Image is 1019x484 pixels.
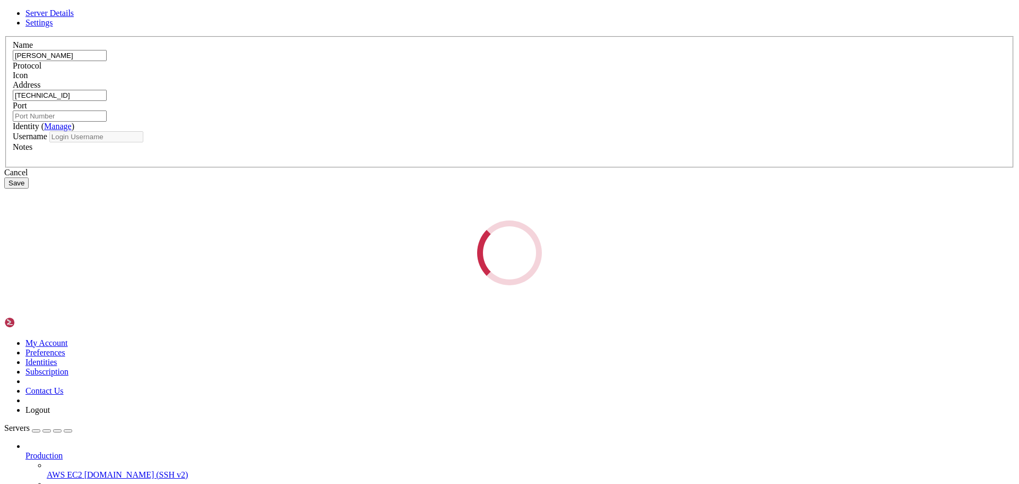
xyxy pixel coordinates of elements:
[13,40,33,49] label: Name
[25,367,68,376] a: Subscription
[13,111,107,122] input: Port Number
[13,101,27,110] label: Port
[25,348,65,357] a: Preferences
[4,177,29,189] button: Save
[13,50,107,61] input: Server Name
[25,451,63,460] span: Production
[4,4,805,13] x-row: Connection timed out
[13,142,32,151] label: Notes
[84,470,188,479] span: [DOMAIN_NAME] (SSH v2)
[47,470,1015,480] a: AWS EC2 [DOMAIN_NAME] (SSH v2)
[13,80,40,89] label: Address
[4,423,30,432] span: Servers
[49,131,143,142] input: Login Username
[41,122,74,131] span: ( )
[44,122,72,131] a: Manage
[4,13,8,22] div: (0, 1)
[4,168,1015,177] div: Cancel
[13,132,47,141] label: Username
[25,451,1015,461] a: Production
[469,213,549,293] div: Loading...
[4,423,72,432] a: Servers
[47,461,1015,480] li: AWS EC2 [DOMAIN_NAME] (SSH v2)
[13,61,41,70] label: Protocol
[13,122,74,131] label: Identity
[13,90,107,101] input: Host Name or IP
[25,18,53,27] a: Settings
[13,71,28,80] label: Icon
[25,405,50,414] a: Logout
[25,338,68,347] a: My Account
[25,9,74,18] a: Server Details
[25,386,64,395] a: Contact Us
[25,358,57,367] a: Identities
[4,317,65,328] img: Shellngn
[47,470,82,479] span: AWS EC2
